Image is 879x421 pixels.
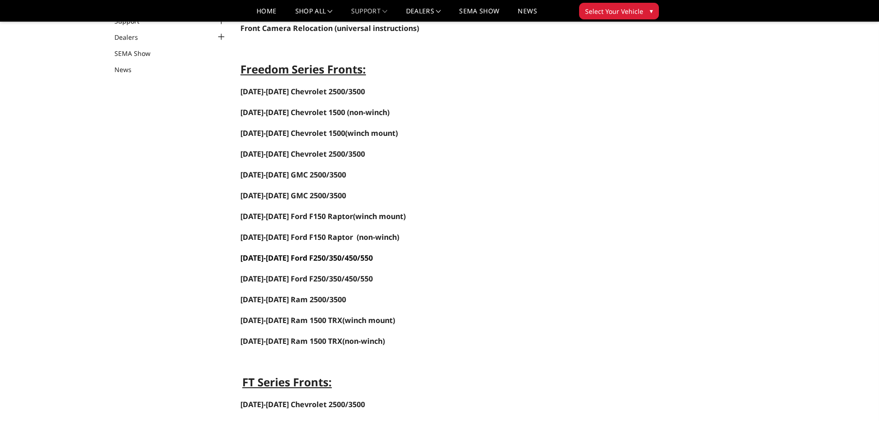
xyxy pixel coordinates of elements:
[518,8,537,21] a: News
[240,275,373,283] a: [DATE]-[DATE] Ford F250/350/450/550
[240,128,398,138] span: (winch mount)
[240,61,366,77] span: Freedom Series Fronts:
[342,315,395,325] span: (winch mount)
[833,377,879,421] iframe: Chat Widget
[240,128,345,138] a: [DATE]-[DATE] Chevrolet 1500
[240,190,346,201] span: [DATE]-[DATE] GMC 2500/3500
[240,150,365,159] a: [DATE]-[DATE] Chevrolet 2500/3500
[295,8,333,21] a: shop all
[459,8,499,21] a: SEMA Show
[240,108,345,117] a: [DATE]-[DATE] Chevrolet 1500
[240,399,365,409] a: [DATE]-[DATE] Chevrolet 2500/3500
[257,8,276,21] a: Home
[240,336,385,346] span: (non-winch)
[351,8,388,21] a: Support
[114,65,143,74] a: News
[240,191,346,200] a: [DATE]-[DATE] GMC 2500/3500
[114,49,162,58] a: SEMA Show
[240,232,353,242] span: [DATE]-[DATE] Ford F150 Raptor
[357,232,399,242] span: (non-winch)
[240,107,345,117] span: [DATE]-[DATE] Chevrolet 1500
[240,315,342,325] span: [DATE]-[DATE] Ram 1500 TRX
[240,253,373,263] a: [DATE]-[DATE] Ford F250/350/450/550
[240,86,365,97] a: [DATE]-[DATE] Chevrolet 2500/3500
[240,274,373,284] span: [DATE]-[DATE] Ford F250/350/450/550
[240,211,353,221] a: [DATE]-[DATE] Ford F150 Raptor
[242,374,332,390] strong: FT Series Fronts:
[240,23,419,33] a: Front Camera Relocation (universal instructions)
[240,170,346,180] a: [DATE]-[DATE] GMC 2500/3500
[240,211,406,221] span: (winch mount)
[240,233,353,242] a: [DATE]-[DATE] Ford F150 Raptor
[240,336,342,346] a: [DATE]-[DATE] Ram 1500 TRX
[585,6,643,16] span: Select Your Vehicle
[650,6,653,16] span: ▾
[114,32,149,42] a: Dealers
[240,316,342,325] a: [DATE]-[DATE] Ram 1500 TRX
[579,3,659,19] button: Select Your Vehicle
[347,107,389,117] span: (non-winch)
[240,149,365,159] span: [DATE]-[DATE] Chevrolet 2500/3500
[406,8,441,21] a: Dealers
[240,294,346,305] a: [DATE]-[DATE] Ram 2500/3500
